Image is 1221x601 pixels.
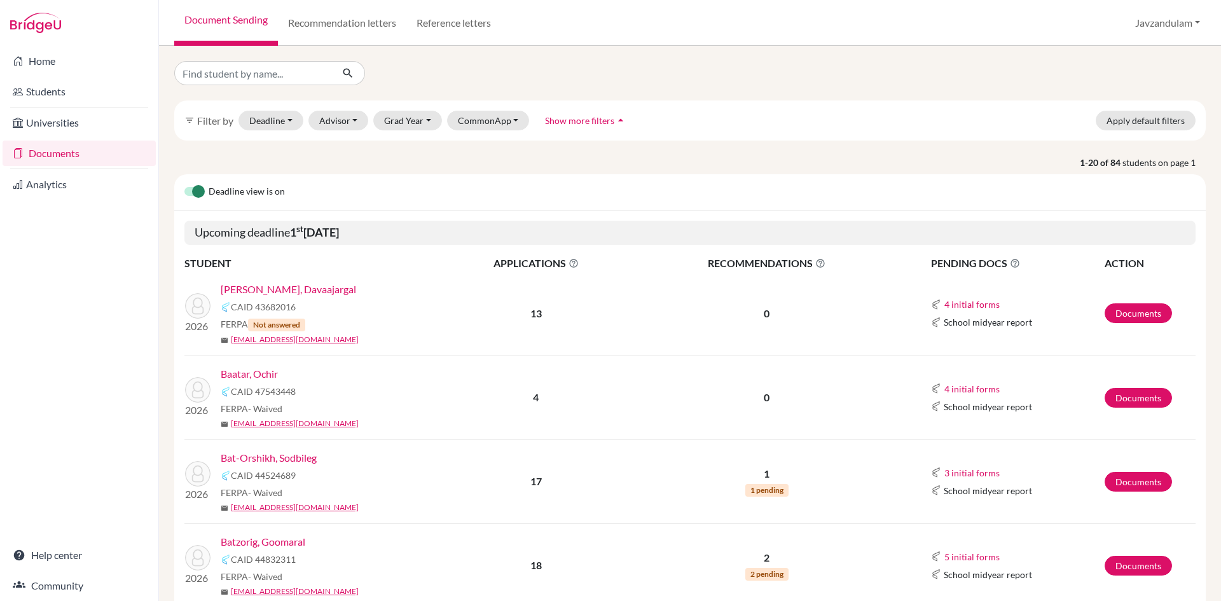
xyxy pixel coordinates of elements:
[3,172,156,197] a: Analytics
[221,588,228,596] span: mail
[944,484,1032,497] span: School midyear report
[530,307,542,319] b: 13
[221,504,228,512] span: mail
[3,542,156,568] a: Help center
[231,553,296,566] span: CAID 44832311
[1129,11,1206,35] button: Javzandulam
[533,391,539,403] b: 4
[185,461,210,487] img: Bat-Orshikh, Sodbileg
[745,484,789,497] span: 1 pending
[221,402,282,415] span: FERPA
[944,382,1000,396] button: 4 initial forms
[231,334,359,345] a: [EMAIL_ADDRESS][DOMAIN_NAME]
[614,114,627,127] i: arrow_drop_up
[1096,111,1196,130] button: Apply default filters
[185,570,210,586] p: 2026
[185,545,210,570] img: Batzorig, Goomaral
[447,111,530,130] button: CommonApp
[634,550,900,565] p: 2
[931,300,941,310] img: Common App logo
[530,475,542,487] b: 17
[634,256,900,271] span: RECOMMENDATIONS
[221,282,356,297] a: [PERSON_NAME], Davaajargal
[931,256,1103,271] span: PENDING DOCS
[634,306,900,321] p: 0
[944,297,1000,312] button: 4 initial forms
[231,586,359,597] a: [EMAIL_ADDRESS][DOMAIN_NAME]
[184,221,1196,245] h5: Upcoming deadline
[231,469,296,482] span: CAID 44524689
[1080,156,1122,169] strong: 1-20 of 84
[231,418,359,429] a: [EMAIL_ADDRESS][DOMAIN_NAME]
[197,114,233,127] span: Filter by
[221,366,278,382] a: Baatar, Ochir
[373,111,442,130] button: Grad Year
[221,336,228,344] span: mail
[3,141,156,166] a: Documents
[248,319,305,331] span: Not answered
[221,387,231,397] img: Common App logo
[248,487,282,498] span: - Waived
[290,225,339,239] b: 1 [DATE]
[209,184,285,200] span: Deadline view is on
[1105,556,1172,576] a: Documents
[745,568,789,581] span: 2 pending
[184,115,195,125] i: filter_list
[534,111,638,130] button: Show more filtersarrow_drop_up
[231,300,296,314] span: CAID 43682016
[1122,156,1206,169] span: students on page 1
[231,502,359,513] a: [EMAIL_ADDRESS][DOMAIN_NAME]
[174,61,332,85] input: Find student by name...
[545,115,614,126] span: Show more filters
[10,13,61,33] img: Bridge-U
[221,302,231,312] img: Common App logo
[931,485,941,495] img: Common App logo
[3,573,156,598] a: Community
[944,400,1032,413] span: School midyear report
[634,390,900,405] p: 0
[185,377,210,403] img: Baatar, Ochir
[439,256,633,271] span: APPLICATIONS
[1105,388,1172,408] a: Documents
[185,403,210,418] p: 2026
[634,466,900,481] p: 1
[221,570,282,583] span: FERPA
[931,383,941,394] img: Common App logo
[238,111,303,130] button: Deadline
[185,293,210,319] img: Amarbayar, Davaajargal
[221,420,228,428] span: mail
[231,385,296,398] span: CAID 47543448
[944,549,1000,564] button: 5 initial forms
[931,569,941,579] img: Common App logo
[308,111,369,130] button: Advisor
[221,317,305,331] span: FERPA
[3,110,156,135] a: Universities
[931,551,941,562] img: Common App logo
[221,450,317,466] a: Bat-Orshikh, Sodbileg
[3,48,156,74] a: Home
[296,224,303,234] sup: st
[221,555,231,565] img: Common App logo
[944,315,1032,329] span: School midyear report
[931,317,941,328] img: Common App logo
[185,319,210,334] p: 2026
[1105,472,1172,492] a: Documents
[931,467,941,478] img: Common App logo
[221,486,282,499] span: FERPA
[248,403,282,414] span: - Waived
[221,534,305,549] a: Batzorig, Goomaral
[1105,303,1172,323] a: Documents
[185,487,210,502] p: 2026
[931,401,941,411] img: Common App logo
[1104,255,1196,272] th: ACTION
[248,571,282,582] span: - Waived
[530,559,542,571] b: 18
[3,79,156,104] a: Students
[184,255,439,272] th: STUDENT
[944,568,1032,581] span: School midyear report
[221,471,231,481] img: Common App logo
[944,466,1000,480] button: 3 initial forms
